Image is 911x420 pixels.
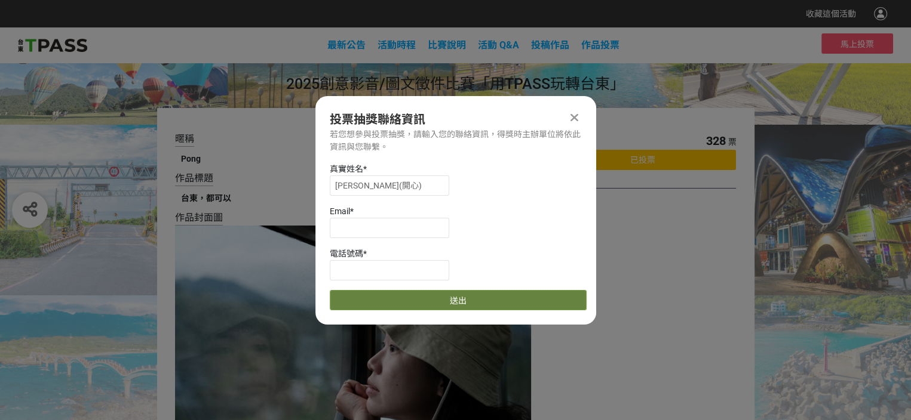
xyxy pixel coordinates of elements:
[821,33,893,54] button: 馬上投票
[181,192,526,205] div: 台東，都可以
[175,133,194,144] span: 暱稱
[330,249,363,258] span: 電話號碼
[841,39,874,49] span: 馬上投票
[18,36,87,54] img: 2025創意影音/圖文徵件比賽「用TPASS玩轉台東」
[330,164,363,174] span: 真實姓名
[630,155,655,165] span: 已投票
[478,39,519,51] a: 活動 Q&A
[330,290,587,310] button: 送出
[706,134,725,148] span: 328
[175,172,213,184] span: 作品標題
[728,137,736,147] span: 票
[531,39,569,51] span: 投稿作品
[330,206,350,216] span: Email
[327,39,366,51] a: 最新公告
[428,39,466,51] a: 比賽說明
[330,128,582,153] div: 若您想參與投票抽獎，請輸入您的聯絡資訊，得獎時主辦單位將依此資訊與您聯繫。
[181,153,526,165] div: Pong
[286,75,625,92] span: 2025創意影音/圖文徵件比賽「用TPASS玩轉台東」
[378,39,416,51] a: 活動時程
[806,9,856,18] span: 收藏這個活動
[581,39,619,51] span: 作品投票
[330,110,582,128] div: 投票抽獎聯絡資訊
[175,212,223,223] span: 作品封面圖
